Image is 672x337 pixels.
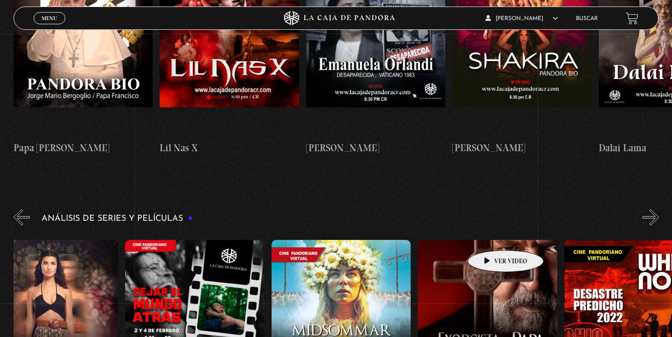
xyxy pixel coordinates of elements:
[39,23,61,30] span: Cerrar
[160,140,299,155] h4: Lil Nas X
[42,214,193,223] h3: Análisis de series y películas
[485,16,558,21] span: [PERSON_NAME]
[626,12,638,25] a: View your shopping cart
[306,140,446,155] h4: [PERSON_NAME]
[643,209,659,225] button: Next
[452,140,592,155] h4: [PERSON_NAME]
[14,140,153,155] h4: Papa [PERSON_NAME]
[576,16,598,21] a: Buscar
[14,209,30,225] button: Previous
[42,15,57,21] span: Menu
